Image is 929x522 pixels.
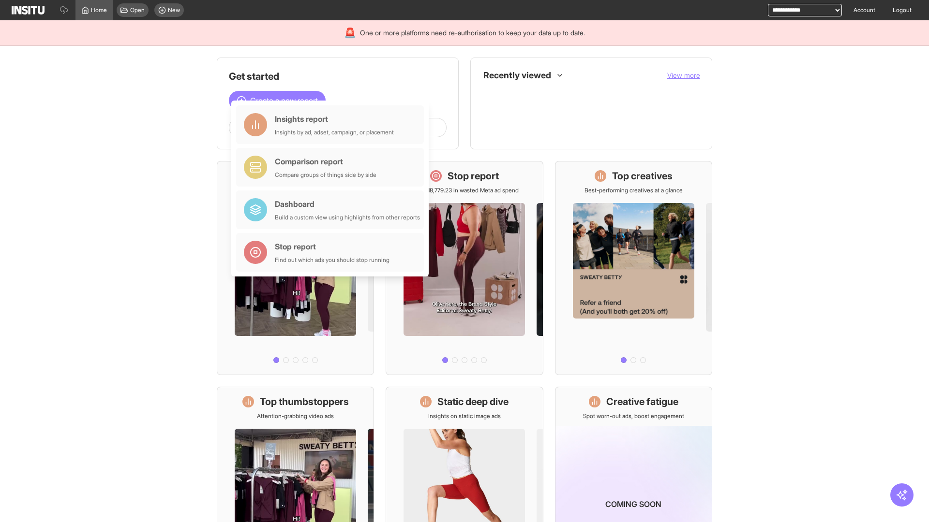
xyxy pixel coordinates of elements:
[428,412,501,420] p: Insights on static image ads
[257,412,334,420] p: Attention-grabbing video ads
[275,171,376,179] div: Compare groups of things side by side
[410,187,519,194] p: Save £18,779.23 in wasted Meta ad spend
[344,26,356,40] div: 🚨
[448,169,499,183] h1: Stop report
[360,28,585,38] span: One or more platforms need re-authorisation to keep your data up to date.
[386,161,543,375] a: Stop reportSave £18,779.23 in wasted Meta ad spend
[437,395,509,408] h1: Static deep dive
[168,6,180,14] span: New
[275,214,420,221] div: Build a custom view using highlights from other reports
[260,395,349,408] h1: Top thumbstoppers
[250,95,318,106] span: Create a new report
[217,161,374,375] a: What's live nowSee all active ads instantly
[275,256,390,264] div: Find out which ads you should stop running
[584,187,683,194] p: Best-performing creatives at a glance
[275,198,420,210] div: Dashboard
[667,71,700,80] button: View more
[229,70,447,83] h1: Get started
[275,113,394,125] div: Insights report
[275,129,394,136] div: Insights by ad, adset, campaign, or placement
[130,6,145,14] span: Open
[667,71,700,79] span: View more
[229,91,326,110] button: Create a new report
[275,241,390,252] div: Stop report
[612,169,673,183] h1: Top creatives
[91,6,107,14] span: Home
[555,161,712,375] a: Top creativesBest-performing creatives at a glance
[275,156,376,167] div: Comparison report
[12,6,45,14] img: Logo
